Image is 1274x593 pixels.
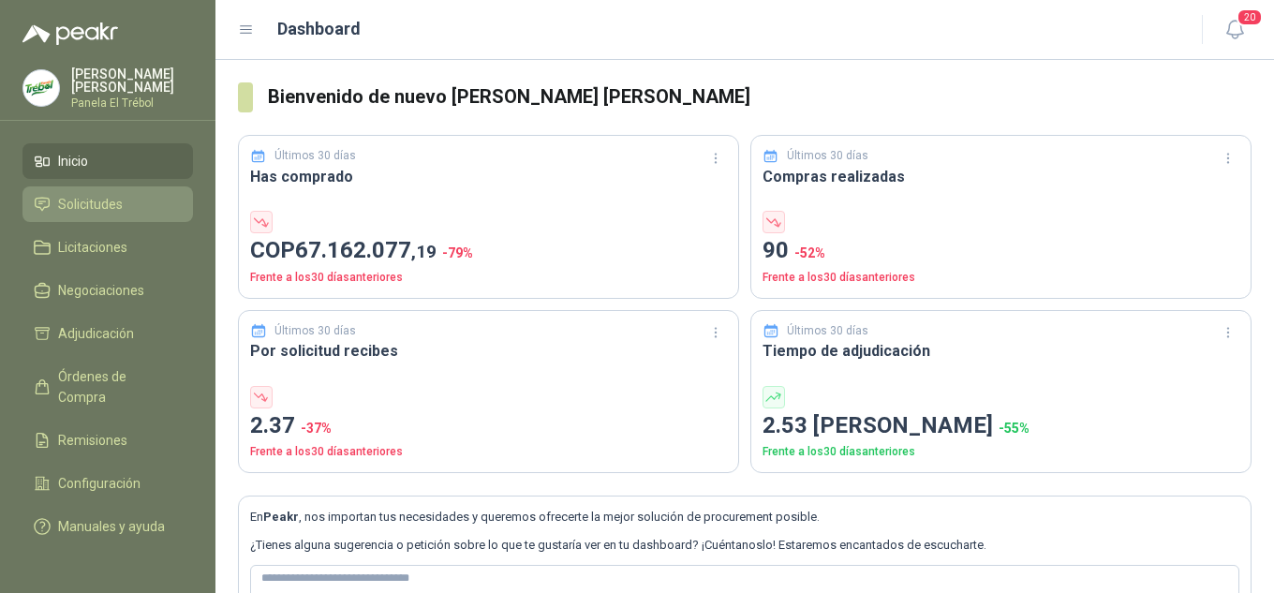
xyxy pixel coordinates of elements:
[794,245,825,260] span: -52 %
[763,443,1239,461] p: Frente a los 30 días anteriores
[22,423,193,458] a: Remisiones
[274,147,356,165] p: Últimos 30 días
[1237,8,1263,26] span: 20
[58,151,88,171] span: Inicio
[787,147,868,165] p: Últimos 30 días
[71,67,193,94] p: [PERSON_NAME] [PERSON_NAME]
[58,323,134,344] span: Adjudicación
[250,233,727,269] p: COP
[58,516,165,537] span: Manuales y ayuda
[295,237,437,263] span: 67.162.077
[763,339,1239,363] h3: Tiempo de adjudicación
[763,233,1239,269] p: 90
[250,269,727,287] p: Frente a los 30 días anteriores
[763,408,1239,444] p: 2.53 [PERSON_NAME]
[71,97,193,109] p: Panela El Trébol
[23,70,59,106] img: Company Logo
[442,245,473,260] span: -79 %
[250,165,727,188] h3: Has comprado
[22,509,193,544] a: Manuales y ayuda
[58,473,141,494] span: Configuración
[250,443,727,461] p: Frente a los 30 días anteriores
[58,194,123,215] span: Solicitudes
[58,280,144,301] span: Negociaciones
[22,359,193,415] a: Órdenes de Compra
[58,237,127,258] span: Licitaciones
[999,421,1030,436] span: -55 %
[763,165,1239,188] h3: Compras realizadas
[1218,13,1252,47] button: 20
[411,241,437,262] span: ,19
[250,536,1239,555] p: ¿Tienes alguna sugerencia o petición sobre lo que te gustaría ver en tu dashboard? ¡Cuéntanoslo! ...
[58,430,127,451] span: Remisiones
[277,16,361,42] h1: Dashboard
[58,366,175,408] span: Órdenes de Compra
[22,186,193,222] a: Solicitudes
[301,421,332,436] span: -37 %
[22,466,193,501] a: Configuración
[250,339,727,363] h3: Por solicitud recibes
[22,316,193,351] a: Adjudicación
[250,508,1239,526] p: En , nos importan tus necesidades y queremos ofrecerte la mejor solución de procurement posible.
[268,82,1252,111] h3: Bienvenido de nuevo [PERSON_NAME] [PERSON_NAME]
[787,322,868,340] p: Últimos 30 días
[763,269,1239,287] p: Frente a los 30 días anteriores
[263,510,299,524] b: Peakr
[274,322,356,340] p: Últimos 30 días
[22,230,193,265] a: Licitaciones
[22,22,118,45] img: Logo peakr
[22,143,193,179] a: Inicio
[250,408,727,444] p: 2.37
[22,273,193,308] a: Negociaciones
